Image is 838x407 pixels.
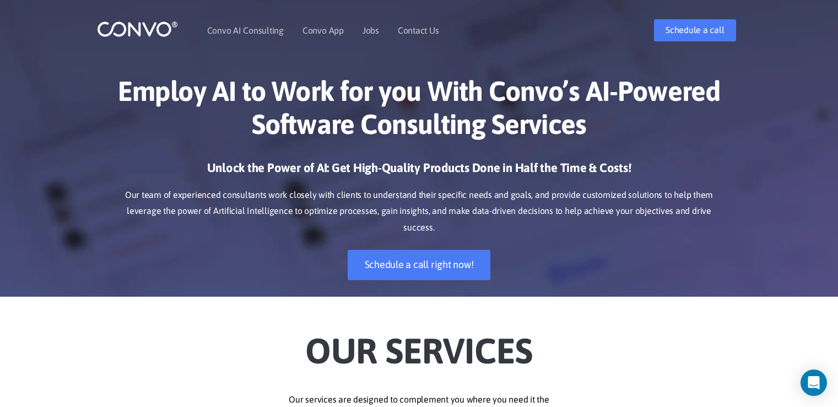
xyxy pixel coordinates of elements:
div: Open Intercom Messenger [801,369,827,396]
h1: Employ AI to Work for you With Convo’s AI-Powered Software Consulting Services [113,74,725,149]
p: Our team of experienced consultants work closely with clients to understand their specific needs ... [113,187,725,237]
h3: Unlock the Power of AI: Get High-Quality Products Done in Half the Time & Costs! [113,160,725,184]
h2: Our Services [113,313,725,375]
a: Convo App [302,26,344,35]
a: Jobs [363,26,379,35]
a: Schedule a call right now! [348,250,491,280]
a: Contact Us [398,26,439,35]
a: Schedule a call [654,19,736,41]
a: Convo AI Consulting [207,26,284,35]
img: logo_1.png [97,20,178,38]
